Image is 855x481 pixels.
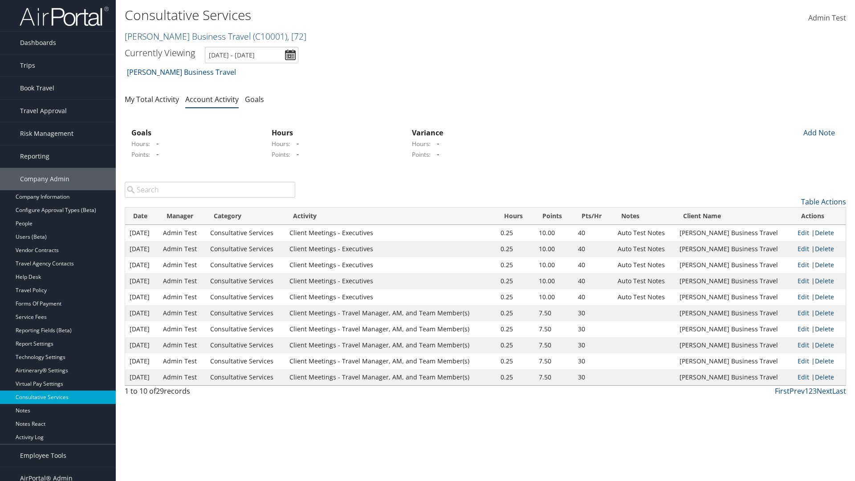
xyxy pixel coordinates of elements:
[808,13,846,23] span: Admin Test
[805,386,809,396] a: 1
[20,168,69,190] span: Company Admin
[793,273,846,289] td: |
[613,208,675,225] th: Notes
[159,241,206,257] td: Admin Test
[675,321,793,337] td: [PERSON_NAME] Business Travel
[152,149,159,159] span: -
[496,225,534,241] td: 0.25
[675,208,793,225] th: Client Name
[253,30,287,42] span: ( C10001 )
[125,257,159,273] td: [DATE]
[285,369,496,385] td: Client Meetings - Travel Manager, AM, and Team Member(s)
[159,321,206,337] td: Admin Test
[206,273,285,289] td: Consultative Services
[798,357,809,365] a: Edit
[815,373,834,381] a: Delete
[574,273,613,289] td: 40
[797,127,839,138] div: Add Note
[574,321,613,337] td: 30
[125,241,159,257] td: [DATE]
[285,208,496,225] th: Activity: activate to sort column ascending
[159,369,206,385] td: Admin Test
[675,241,793,257] td: [PERSON_NAME] Business Travel
[793,337,846,353] td: |
[496,337,534,353] td: 0.25
[125,30,306,42] a: [PERSON_NAME] Business Travel
[287,30,306,42] span: , [ 72 ]
[815,245,834,253] a: Delete
[159,273,206,289] td: Admin Test
[675,337,793,353] td: [PERSON_NAME] Business Travel
[125,94,179,104] a: My Total Activity
[798,325,809,333] a: Edit
[793,257,846,273] td: |
[20,444,66,467] span: Employee Tools
[206,321,285,337] td: Consultative Services
[675,273,793,289] td: [PERSON_NAME] Business Travel
[159,353,206,369] td: Admin Test
[793,353,846,369] td: |
[285,305,496,321] td: Client Meetings - Travel Manager, AM, and Team Member(s)
[125,305,159,321] td: [DATE]
[285,225,496,241] td: Client Meetings - Executives
[496,257,534,273] td: 0.25
[793,289,846,305] td: |
[125,369,159,385] td: [DATE]
[798,245,809,253] a: Edit
[206,353,285,369] td: Consultative Services
[793,208,846,225] th: Actions
[131,128,151,138] strong: Goals
[798,261,809,269] a: Edit
[159,225,206,241] td: Admin Test
[775,386,790,396] a: First
[815,277,834,285] a: Delete
[534,321,574,337] td: 7.50
[125,6,606,24] h1: Consultative Services
[272,128,293,138] strong: Hours
[20,77,54,99] span: Book Travel
[206,225,285,241] td: Consultative Services
[185,94,239,104] a: Account Activity
[798,341,809,349] a: Edit
[574,305,613,321] td: 30
[801,197,846,207] a: Table Actions
[815,293,834,301] a: Delete
[20,6,109,27] img: airportal-logo.png
[432,149,439,159] span: -
[817,386,832,396] a: Next
[496,305,534,321] td: 0.25
[292,139,299,148] span: -
[613,241,675,257] td: Auto Test Notes
[574,369,613,385] td: 30
[815,261,834,269] a: Delete
[815,309,834,317] a: Delete
[613,257,675,273] td: Auto Test Notes
[496,353,534,369] td: 0.25
[285,241,496,257] td: Client Meetings - Executives
[815,341,834,349] a: Delete
[613,289,675,305] td: Auto Test Notes
[159,289,206,305] td: Admin Test
[412,150,431,159] label: Points:
[793,321,846,337] td: |
[206,369,285,385] td: Consultative Services
[432,139,439,148] span: -
[675,353,793,369] td: [PERSON_NAME] Business Travel
[574,257,613,273] td: 40
[125,337,159,353] td: [DATE]
[798,277,809,285] a: Edit
[159,337,206,353] td: Admin Test
[272,139,290,148] label: Hours:
[832,386,846,396] a: Last
[613,225,675,241] td: Auto Test Notes
[496,273,534,289] td: 0.25
[675,305,793,321] td: [PERSON_NAME] Business Travel
[574,241,613,257] td: 40
[534,257,574,273] td: 10.00
[152,139,159,148] span: -
[675,257,793,273] td: [PERSON_NAME] Business Travel
[574,289,613,305] td: 40
[574,337,613,353] td: 30
[613,273,675,289] td: Auto Test Notes
[206,289,285,305] td: Consultative Services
